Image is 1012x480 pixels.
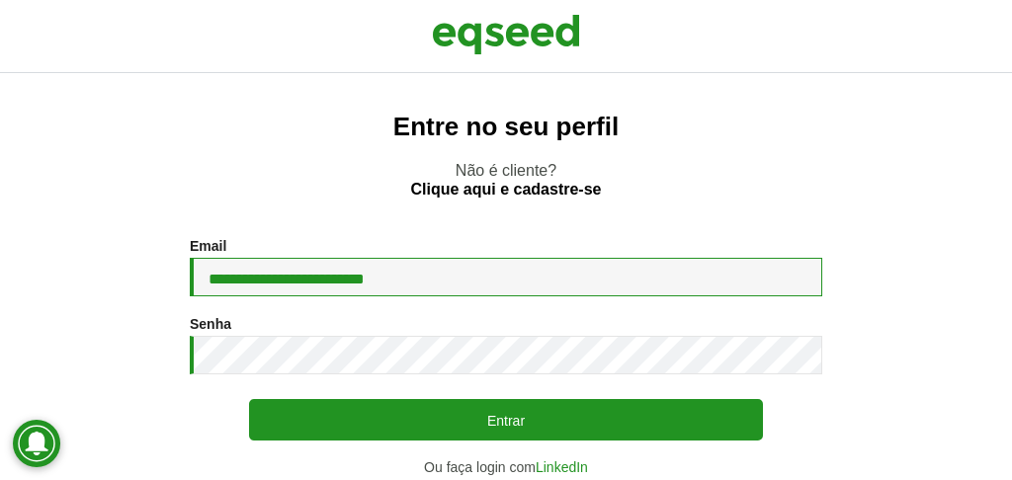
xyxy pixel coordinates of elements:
div: Ou faça login com [190,460,822,474]
p: Não é cliente? [40,161,972,199]
a: LinkedIn [536,460,588,474]
button: Entrar [249,399,763,440]
img: EqSeed Logo [432,10,580,59]
a: Clique aqui e cadastre-se [411,182,602,198]
label: Email [190,239,226,253]
h2: Entre no seu perfil [40,113,972,141]
label: Senha [190,317,231,331]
